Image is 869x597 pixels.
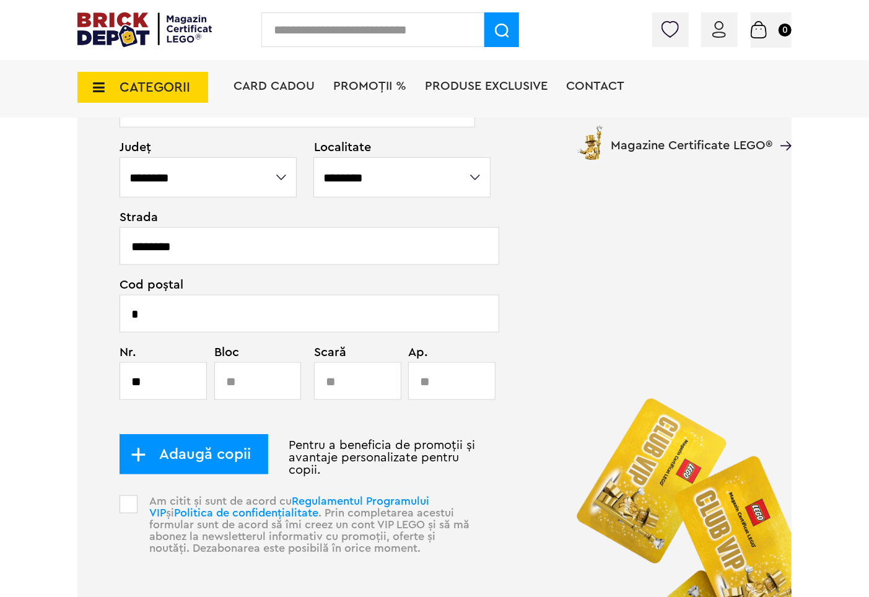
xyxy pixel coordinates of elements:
[234,80,315,92] a: Card Cadou
[120,439,477,476] p: Pentru a beneficia de promoții și avantaje personalizate pentru copii.
[120,279,477,291] span: Cod poștal
[333,80,406,92] a: PROMOȚII %
[314,346,378,359] span: Scară
[566,80,624,92] a: Contact
[425,80,548,92] a: Produse exclusive
[146,447,251,461] span: Adaugă copii
[174,507,318,518] a: Politica de confidențialitate
[149,495,429,518] a: Regulamentul Programului VIP
[120,346,200,359] span: Nr.
[214,346,295,359] span: Bloc
[141,495,477,575] p: Am citit și sunt de acord cu și . Prin completarea acestui formular sunt de acord să îmi creez un...
[408,346,459,359] span: Ap.
[779,24,792,37] small: 0
[120,81,190,94] span: CATEGORII
[772,123,792,136] a: Magazine Certificate LEGO®
[611,123,772,152] span: Magazine Certificate LEGO®
[131,447,146,463] img: add_child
